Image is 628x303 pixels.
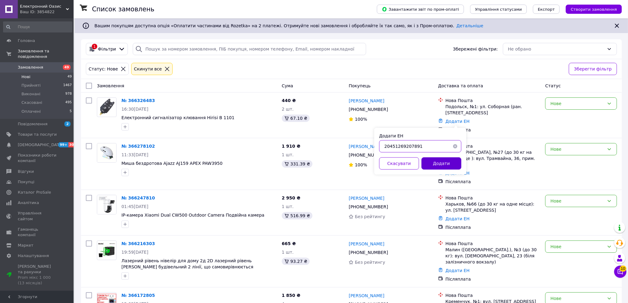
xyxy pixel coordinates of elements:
a: [PERSON_NAME] [349,195,384,201]
span: 2 [64,121,71,127]
span: Фільтри [98,46,116,52]
div: Післяплата [446,127,541,133]
span: Eлектронний Оазис [20,4,66,9]
span: Збережені фільтри: [453,46,498,52]
span: Зберегти фільтр [574,66,612,72]
div: Післяплата [446,224,541,230]
div: Prom мікс 1 000 (13 місяців) [18,275,57,286]
span: 100% [355,162,367,167]
span: Каталог ProSale [18,190,51,195]
span: Гаманець компанії [18,227,57,238]
label: Додати ЕН [379,134,404,138]
span: 440 ₴ [282,98,296,103]
img: Фото товару [97,195,116,214]
span: 49 [63,65,71,70]
span: 01:45[DATE] [121,204,148,209]
div: [PHONE_NUMBER] [347,248,389,257]
a: № 366278102 [121,144,155,149]
span: 978 [65,91,72,97]
span: 30 [68,142,75,147]
a: Створити замовлення [560,6,622,11]
a: Детальніше [457,23,484,28]
img: Фото товару [98,98,115,117]
span: Маркет [18,243,33,248]
span: Управління статусами [475,7,522,12]
span: Без рейтингу [355,214,385,219]
a: Додати ЕН [446,268,470,273]
div: Нове [550,100,604,107]
span: 11:33[DATE] [121,152,148,157]
span: Миша бездротова Ajazz AJ159 APEX PAW3950 [121,161,223,166]
span: Доставка та оплата [438,83,483,88]
button: Додати [422,157,461,170]
span: [PERSON_NAME] та рахунки [18,264,57,286]
span: 1467 [63,83,72,88]
div: Cкинути все [133,66,163,72]
span: [DEMOGRAPHIC_DATA] [18,142,63,148]
a: Фото товару [97,97,117,117]
div: Нова Пошта [446,292,541,298]
span: Лазерний рівень нівелір для дому 2д 2D лазерний рівень [PERSON_NAME] будівельний 2 лінії, що само... [121,258,253,269]
button: Скасувати [379,157,419,170]
span: IP-камера Xiaomi Dual CW500 Outdoor Camera Подвійна камера [121,213,264,218]
div: Нове [550,295,604,302]
input: Пошук за номером замовлення, ПІБ покупця, номером телефону, Email, номером накладної [133,43,366,55]
div: [PHONE_NUMBER] [347,203,389,211]
span: Скасовані [21,100,42,105]
div: Не обрано [508,46,604,52]
div: Ваш ID: 3854822 [20,9,74,15]
span: 19:59[DATE] [121,250,148,255]
span: 2 950 ₴ [282,195,301,200]
span: Статус [545,83,561,88]
div: Післяплата [446,179,541,185]
button: Завантажити звіт по пром-оплаті [377,5,464,14]
span: 16:30[DATE] [121,107,148,112]
img: Фото товару [97,243,116,258]
button: Очистить [449,140,461,153]
a: Електронний сигналізатор клювання Hirisi B 1101 [121,115,235,120]
div: Нова Пошта [446,241,541,247]
input: Пошук [3,21,72,32]
a: Фото товару [97,195,117,214]
span: 1 910 ₴ [282,144,301,149]
span: Аналітика [18,200,39,206]
div: Післяплата [446,276,541,282]
div: Нова Пошта [446,97,541,104]
div: Статус: Нове [87,66,119,72]
div: Малин ([GEOGRAPHIC_DATA].), №3 (до 30 кг): вул. [DEMOGRAPHIC_DATA], 23 (біля залізничного вокзалу) [446,247,541,265]
span: Покупці [18,179,34,185]
span: Прийняті [21,83,40,88]
a: Додати ЕН [446,216,470,221]
span: Cума [282,83,293,88]
div: [GEOGRAPHIC_DATA], №27 (до 30 кг на одне місце ): вул. Трамвайна, 36, прим. 25 [446,149,541,168]
a: Додати ЕН [446,119,470,124]
span: Завантажити звіт по пром-оплаті [382,6,459,12]
div: Нова Пошта [446,195,541,201]
span: 1 шт. [282,250,294,255]
span: Відгуки [18,169,34,174]
div: [PHONE_NUMBER] [347,105,389,114]
div: Нове [550,198,604,204]
a: Фото товару [97,143,117,163]
span: Налаштування [18,253,49,259]
span: Вашим покупцям доступна опція «Оплатити частинами від Rozetka» на 2 платежі. Отримуйте нові замов... [94,23,483,28]
span: 99+ [58,142,68,147]
span: Повідомлення [18,121,48,127]
span: Виконані [21,91,40,97]
div: 331.39 ₴ [282,160,312,168]
a: № 366326483 [121,98,155,103]
div: Нова Пошта [446,143,541,149]
h1: Список замовлень [92,6,154,13]
span: 10 [620,265,626,271]
span: Покупець [349,83,370,88]
button: Управління статусами [470,5,527,14]
span: 1 850 ₴ [282,293,301,298]
span: 49 [67,74,72,80]
span: 665 ₴ [282,241,296,246]
span: Управління сайтом [18,210,57,222]
a: [PERSON_NAME] [349,241,384,247]
a: [PERSON_NAME] [349,143,384,150]
button: Експорт [533,5,560,14]
span: 2 шт. [282,107,294,112]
